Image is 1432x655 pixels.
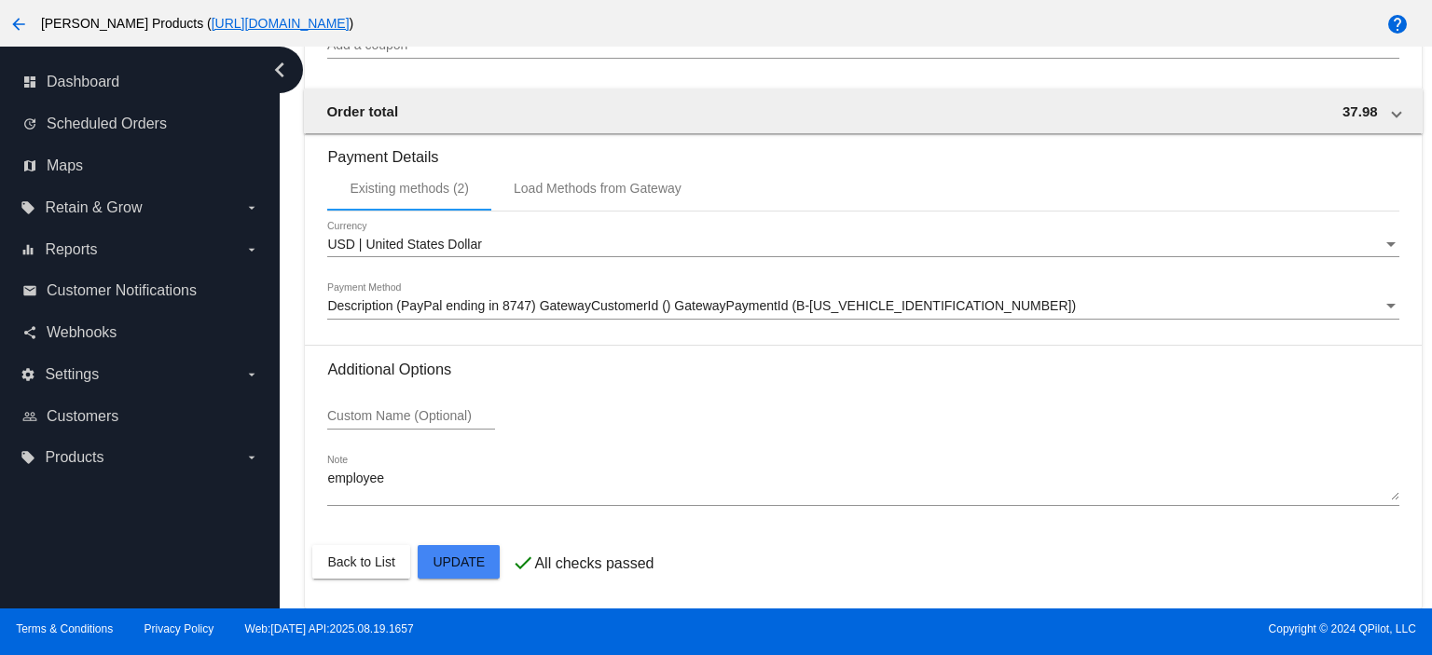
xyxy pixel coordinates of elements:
[22,67,259,97] a: dashboard Dashboard
[312,545,409,579] button: Back to List
[16,622,113,635] a: Terms & Conditions
[244,367,259,382] i: arrow_drop_down
[304,89,1422,133] mat-expansion-panel-header: Order total 37.98
[22,409,37,424] i: people_outline
[145,622,214,635] a: Privacy Policy
[22,158,37,173] i: map
[433,554,485,569] span: Update
[327,299,1398,314] mat-select: Payment Method
[21,200,35,215] i: local_offer
[327,238,1398,252] mat-select: Currency
[327,409,495,424] input: Custom Name (Optional)
[47,74,119,90] span: Dashboard
[22,116,37,131] i: update
[45,241,97,258] span: Reports
[245,622,414,635] a: Web:[DATE] API:2025.08.19.1657
[47,282,197,299] span: Customer Notifications
[21,450,35,465] i: local_offer
[47,157,83,174] span: Maps
[47,116,167,132] span: Scheduled Orders
[41,16,353,31] span: [PERSON_NAME] Products ( )
[22,283,37,298] i: email
[265,55,295,85] i: chevron_left
[1386,13,1409,35] mat-icon: help
[327,237,481,252] span: USD | United States Dollar
[22,402,259,431] a: people_outline Customers
[327,554,394,569] span: Back to List
[327,361,1398,378] h3: Additional Options
[45,366,99,383] span: Settings
[22,151,259,181] a: map Maps
[7,13,30,35] mat-icon: arrow_back
[47,324,117,341] span: Webhooks
[418,545,500,579] button: Update
[327,298,1076,313] span: Description (PayPal ending in 8747) GatewayCustomerId () GatewayPaymentId (B-[US_VEHICLE_IDENTIFI...
[22,325,37,340] i: share
[327,134,1398,166] h3: Payment Details
[212,16,350,31] a: [URL][DOMAIN_NAME]
[732,622,1416,635] span: Copyright © 2024 QPilot, LLC
[45,199,142,216] span: Retain & Grow
[244,242,259,257] i: arrow_drop_down
[22,109,259,139] a: update Scheduled Orders
[326,103,398,119] span: Order total
[22,276,259,306] a: email Customer Notifications
[1342,103,1378,119] span: 37.98
[514,181,682,196] div: Load Methods from Gateway
[350,181,469,196] div: Existing methods (2)
[22,318,259,348] a: share Webhooks
[512,552,534,574] mat-icon: check
[534,555,654,572] p: All checks passed
[22,75,37,89] i: dashboard
[47,408,118,425] span: Customers
[45,449,103,466] span: Products
[21,242,35,257] i: equalizer
[244,200,259,215] i: arrow_drop_down
[244,450,259,465] i: arrow_drop_down
[21,367,35,382] i: settings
